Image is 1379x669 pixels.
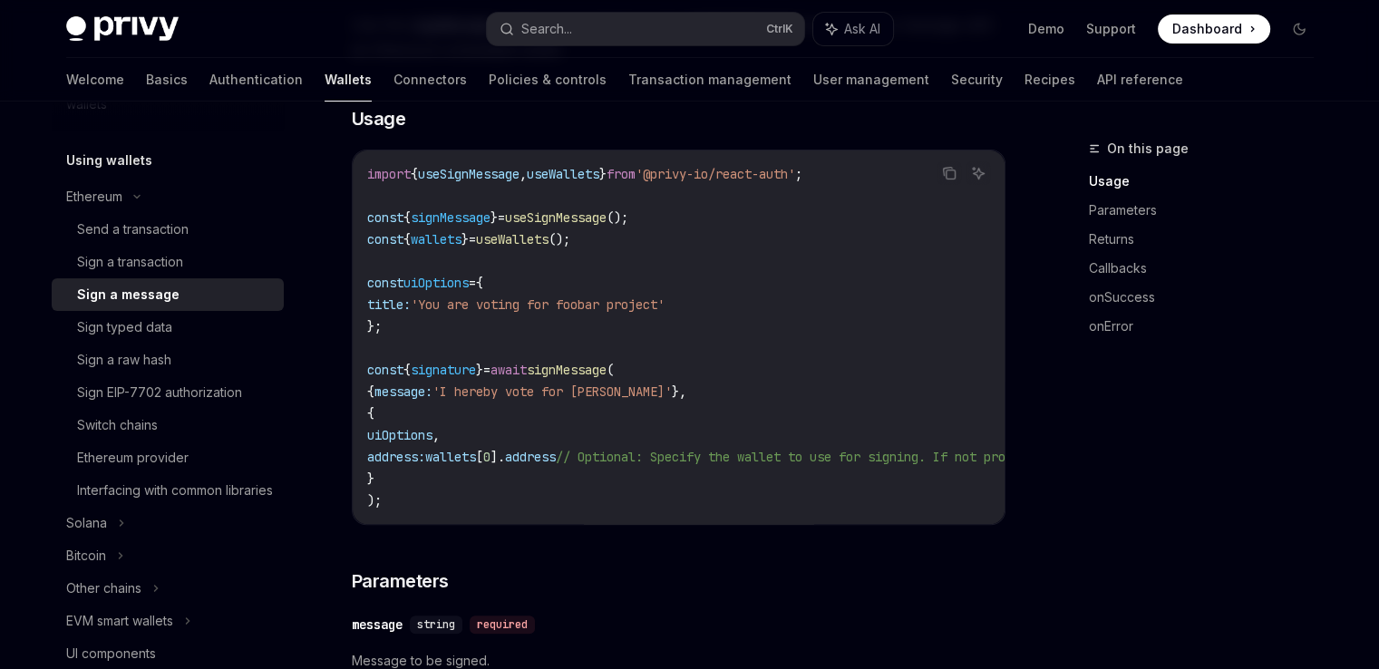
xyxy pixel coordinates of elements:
a: Send a transaction [52,213,284,246]
span: = [498,209,505,226]
div: EVM smart wallets [66,610,173,632]
div: Ethereum [66,186,122,208]
span: const [367,362,403,378]
span: { [411,166,418,182]
a: Returns [1089,225,1328,254]
a: Interfacing with common libraries [52,474,284,507]
div: Sign a raw hash [77,349,171,371]
a: Sign a message [52,278,284,311]
button: Toggle dark mode [1285,15,1314,44]
a: User management [813,58,929,102]
span: useSignMessage [505,209,607,226]
a: Recipes [1025,58,1075,102]
span: }, [672,383,686,400]
span: Ask AI [844,20,880,38]
div: Switch chains [77,414,158,436]
a: Support [1086,20,1136,38]
span: ( [607,362,614,378]
div: Other chains [66,577,141,599]
a: onSuccess [1089,283,1328,312]
span: = [483,362,490,378]
span: useSignMessage [418,166,520,182]
span: (); [549,231,570,247]
div: Sign a message [77,284,180,305]
span: Dashboard [1172,20,1242,38]
span: , [432,427,440,443]
span: On this page [1107,138,1189,160]
span: uiOptions [403,275,469,291]
div: Sign a transaction [77,251,183,273]
span: const [367,231,403,247]
span: { [367,383,374,400]
span: title: [367,296,411,313]
span: 0 [483,449,490,465]
span: { [476,275,483,291]
span: } [476,362,483,378]
span: { [403,231,411,247]
div: Send a transaction [77,218,189,240]
a: Basics [146,58,188,102]
span: wallets [411,231,461,247]
a: Wallets [325,58,372,102]
span: '@privy-io/react-auth' [636,166,795,182]
a: Sign a raw hash [52,344,284,376]
span: useWallets [476,231,549,247]
span: message: [374,383,432,400]
button: Copy the contents from the code block [937,161,961,185]
span: Ctrl K [766,22,793,36]
div: Sign typed data [77,316,172,338]
span: 'You are voting for foobar project' [411,296,665,313]
span: } [367,470,374,487]
div: Ethereum provider [77,447,189,469]
a: API reference [1097,58,1183,102]
a: Switch chains [52,409,284,441]
a: onError [1089,312,1328,341]
span: address: [367,449,425,465]
span: }; [367,318,382,334]
button: Ask AI [966,161,990,185]
span: uiOptions [367,427,432,443]
span: [ [476,449,483,465]
a: Parameters [1089,196,1328,225]
span: const [367,209,403,226]
span: from [607,166,636,182]
div: Interfacing with common libraries [77,480,273,501]
a: Welcome [66,58,124,102]
button: Search...CtrlK [487,13,804,45]
span: Parameters [352,568,449,594]
span: Usage [352,106,406,131]
span: , [520,166,527,182]
div: Bitcoin [66,545,106,567]
span: string [417,617,455,632]
a: Demo [1028,20,1064,38]
div: UI components [66,643,156,664]
span: ]. [490,449,505,465]
span: // Optional: Specify the wallet to use for signing. If not provided, the first wallet will be used. [556,449,1274,465]
span: 'I hereby vote for [PERSON_NAME]' [432,383,672,400]
span: ); [367,492,382,509]
span: import [367,166,411,182]
span: = [469,231,476,247]
a: Ethereum provider [52,441,284,474]
a: Callbacks [1089,254,1328,283]
span: useWallets [527,166,599,182]
span: } [599,166,607,182]
a: Dashboard [1158,15,1270,44]
h5: Using wallets [66,150,152,171]
a: Transaction management [628,58,791,102]
div: Sign EIP-7702 authorization [77,382,242,403]
a: Policies & controls [489,58,607,102]
button: Ask AI [813,13,893,45]
img: dark logo [66,16,179,42]
a: Sign typed data [52,311,284,344]
div: message [352,616,403,634]
span: wallets [425,449,476,465]
span: = [469,275,476,291]
span: } [490,209,498,226]
span: address [505,449,556,465]
span: { [403,362,411,378]
a: Security [951,58,1003,102]
a: Authentication [209,58,303,102]
a: Usage [1089,167,1328,196]
span: ; [795,166,802,182]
